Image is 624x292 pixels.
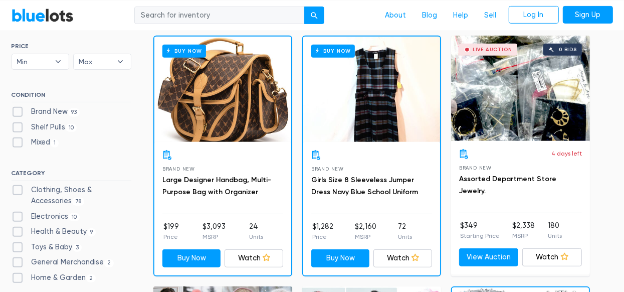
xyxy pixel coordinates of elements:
span: 78 [72,198,85,206]
p: 4 days left [551,149,582,158]
span: Brand New [311,166,344,172]
h6: PRICE [12,43,131,50]
a: Log In [509,6,559,24]
label: Brand New [12,106,80,117]
li: 72 [398,221,412,241]
span: 1 [51,139,59,148]
div: 0 bids [559,47,577,52]
b: ▾ [110,54,131,69]
a: Sell [477,6,505,25]
li: $2,338 [512,220,535,240]
p: Units [548,231,562,240]
label: Health & Beauty [12,226,96,237]
a: Live Auction 0 bids [451,36,590,141]
a: Sign Up [563,6,613,24]
label: Mixed [12,137,59,148]
p: MSRP [512,231,535,240]
p: Units [249,232,263,241]
p: MSRP [355,232,376,241]
h6: CONDITION [12,91,131,102]
a: Buy Now [303,37,440,142]
a: Large Designer Handbag, Multi-Purpose Bag with Organizer [162,176,271,196]
li: $2,160 [355,221,376,241]
a: View Auction [459,248,519,266]
a: Buy Now [311,249,370,267]
h6: Buy Now [162,45,206,57]
span: 3 [73,244,82,252]
span: 2 [86,274,96,282]
span: 10 [69,213,80,221]
a: Watch [225,249,283,267]
p: MSRP [202,232,226,241]
span: Min [17,54,50,69]
span: 9 [87,228,96,236]
label: Clothing, Shoes & Accessories [12,185,131,206]
b: ▾ [48,54,69,69]
label: Toys & Baby [12,242,82,253]
label: Electronics [12,211,80,222]
p: Starting Price [460,231,500,240]
a: Buy Now [162,249,221,267]
li: $3,093 [202,221,226,241]
h6: CATEGORY [12,170,131,181]
li: $1,282 [312,221,333,241]
a: Help [446,6,477,25]
span: 2 [104,259,114,267]
p: Price [312,232,333,241]
p: Units [398,232,412,241]
label: General Merchandise [12,257,114,268]
span: 10 [66,124,77,132]
li: $349 [460,220,500,240]
label: Shelf Pulls [12,122,77,133]
span: Max [79,54,112,69]
a: Watch [373,249,432,267]
h6: Buy Now [311,45,355,57]
a: Buy Now [154,37,291,142]
a: Blog [414,6,446,25]
a: Assorted Department Store Jewelry. [459,175,556,195]
li: 180 [548,220,562,240]
input: Search for inventory [134,6,305,24]
p: Price [163,232,179,241]
a: Girls Size 8 Sleeveless Jumper Dress Navy Blue School Uniform [311,176,418,196]
a: About [377,6,414,25]
li: $199 [163,221,179,241]
a: Watch [522,248,582,266]
div: Live Auction [473,47,512,52]
a: BlueLots [12,8,74,22]
label: Home & Garden [12,272,96,283]
span: Brand New [162,166,195,172]
span: 93 [68,108,80,116]
li: 24 [249,221,263,241]
span: Brand New [459,165,492,171]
